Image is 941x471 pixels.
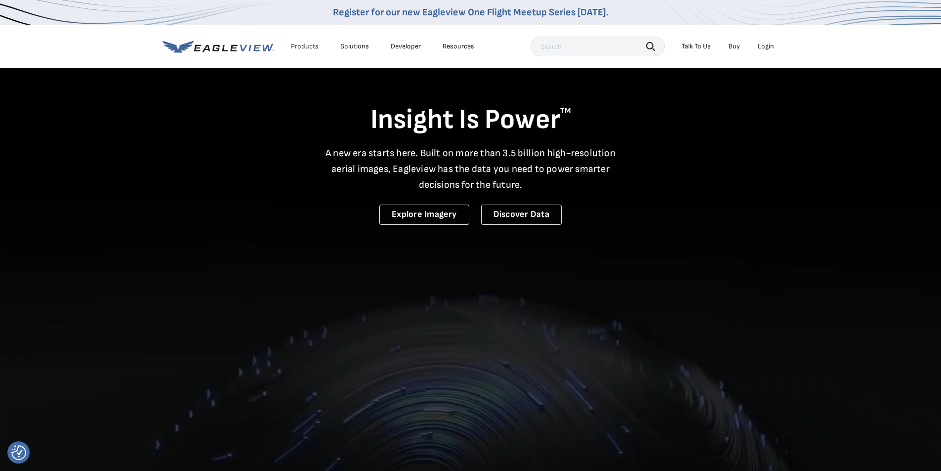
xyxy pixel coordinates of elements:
a: Register for our new Eagleview One Flight Meetup Series [DATE]. [333,6,609,18]
input: Search [531,37,665,56]
div: Solutions [340,42,369,51]
a: Developer [391,42,421,51]
button: Consent Preferences [11,445,26,460]
div: Talk To Us [682,42,711,51]
sup: TM [560,106,571,116]
a: Discover Data [481,205,562,225]
div: Products [291,42,319,51]
div: Login [758,42,774,51]
a: Buy [729,42,740,51]
img: Revisit consent button [11,445,26,460]
a: Explore Imagery [379,205,469,225]
p: A new era starts here. Built on more than 3.5 billion high-resolution aerial images, Eagleview ha... [320,145,622,193]
div: Resources [443,42,474,51]
h1: Insight Is Power [163,103,779,137]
